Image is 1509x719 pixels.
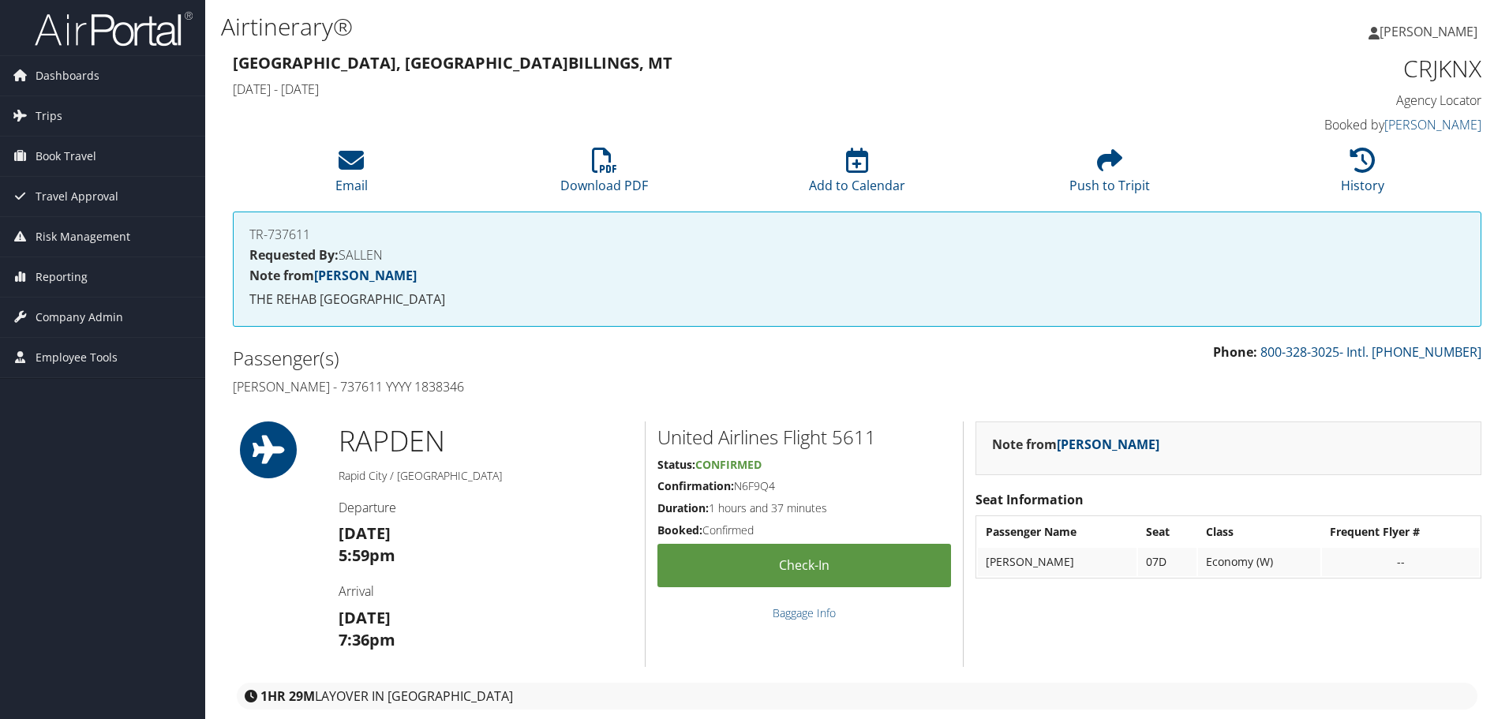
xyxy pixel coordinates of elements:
strong: Status: [657,457,695,472]
h5: N6F9Q4 [657,478,951,494]
h1: RAP DEN [339,421,633,461]
a: [PERSON_NAME] [1384,116,1481,133]
a: Baggage Info [773,605,836,620]
strong: 1HR 29M [260,687,315,705]
th: Seat [1138,518,1196,546]
h4: TR-737611 [249,228,1465,241]
h1: CRJKNX [1187,52,1481,85]
p: THE REHAB [GEOGRAPHIC_DATA] [249,290,1465,310]
span: Employee Tools [36,338,118,377]
strong: 5:59pm [339,545,395,566]
strong: 7:36pm [339,629,395,650]
h5: Confirmed [657,522,951,538]
a: [PERSON_NAME] [1057,436,1159,453]
strong: Duration: [657,500,709,515]
h4: [DATE] - [DATE] [233,81,1163,98]
span: Confirmed [695,457,762,472]
a: 800-328-3025- Intl. [PHONE_NUMBER] [1260,343,1481,361]
h4: Booked by [1187,116,1481,133]
span: Book Travel [36,137,96,176]
strong: Requested By: [249,246,339,264]
span: Travel Approval [36,177,118,216]
a: Check-in [657,544,951,587]
td: Economy (W) [1198,548,1321,576]
th: Passenger Name [978,518,1136,546]
div: -- [1330,555,1471,569]
strong: Note from [249,267,417,284]
strong: Seat Information [975,491,1084,508]
a: Push to Tripit [1069,156,1150,194]
span: Reporting [36,257,88,297]
h2: United Airlines Flight 5611 [657,424,951,451]
span: Dashboards [36,56,99,95]
th: Class [1198,518,1321,546]
h2: Passenger(s) [233,345,845,372]
a: History [1341,156,1384,194]
h4: Agency Locator [1187,92,1481,109]
h4: Arrival [339,582,633,600]
span: [PERSON_NAME] [1380,23,1477,40]
strong: Phone: [1213,343,1257,361]
span: Company Admin [36,298,123,337]
strong: Note from [992,436,1159,453]
strong: [DATE] [339,607,391,628]
th: Frequent Flyer # [1322,518,1479,546]
a: Email [335,156,368,194]
a: [PERSON_NAME] [1369,8,1493,55]
h1: Airtinerary® [221,10,1069,43]
strong: [GEOGRAPHIC_DATA], [GEOGRAPHIC_DATA] Billings, MT [233,52,672,73]
a: Add to Calendar [809,156,905,194]
h5: Rapid City / [GEOGRAPHIC_DATA] [339,468,633,484]
strong: Booked: [657,522,702,537]
span: Risk Management [36,217,130,257]
td: [PERSON_NAME] [978,548,1136,576]
a: Download PDF [560,156,648,194]
img: airportal-logo.png [35,10,193,47]
h4: Departure [339,499,633,516]
td: 07D [1138,548,1196,576]
strong: Confirmation: [657,478,734,493]
h4: SALLEN [249,249,1465,261]
a: [PERSON_NAME] [314,267,417,284]
strong: [DATE] [339,522,391,544]
h5: 1 hours and 37 minutes [657,500,951,516]
h4: [PERSON_NAME] - 737611 YYYY 1838346 [233,378,845,395]
div: layover in [GEOGRAPHIC_DATA] [237,683,1477,710]
span: Trips [36,96,62,136]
